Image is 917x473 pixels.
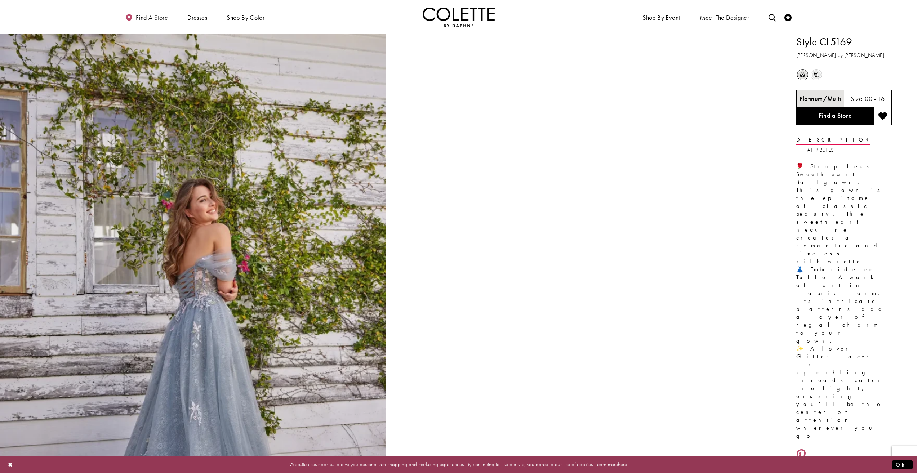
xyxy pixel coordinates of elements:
a: Description [796,135,870,145]
a: Share using Pinterest - Opens in new tab [796,449,806,463]
button: Add to wishlist [874,107,892,125]
span: Shop by color [227,14,264,21]
h1: Style CL5169 [796,34,892,49]
a: Check Wishlist [783,7,793,27]
span: Shop by color [225,7,266,27]
span: Dresses [186,7,209,27]
img: Colette by Daphne [423,7,495,27]
p: Website uses cookies to give you personalized shopping and marketing experiences. By continuing t... [52,460,865,469]
span: Shop By Event [642,14,680,21]
span: Meet the designer [700,14,749,21]
video: Style CL5169 Colette by Daphne #1 autoplay loop mute video [389,34,775,227]
a: Visit Home Page [423,7,495,27]
span: Size: [851,94,864,103]
span: Find a store [136,14,168,21]
a: Find a store [124,7,170,27]
button: Submit Dialog [892,460,913,469]
div: 🌹 Strapless Sweetheart Ballgown: This gown is the epitome of classic beauty. The sweetheart neckl... [796,162,892,440]
span: Dresses [187,14,207,21]
a: Find a Store [796,107,874,125]
button: Close Dialog [4,458,17,471]
div: Platinum/Multi [796,68,809,81]
a: here [618,461,627,468]
div: Diamond White/Multi [810,68,823,81]
a: Toggle search [767,7,778,27]
h5: 00 - 16 [865,95,885,102]
a: Attributes [807,145,834,155]
h3: [PERSON_NAME] by [PERSON_NAME] [796,51,892,59]
div: Product color controls state depends on size chosen [796,68,892,82]
a: Meet the designer [698,7,751,27]
span: Shop By Event [641,7,682,27]
h5: Chosen color [800,95,841,102]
